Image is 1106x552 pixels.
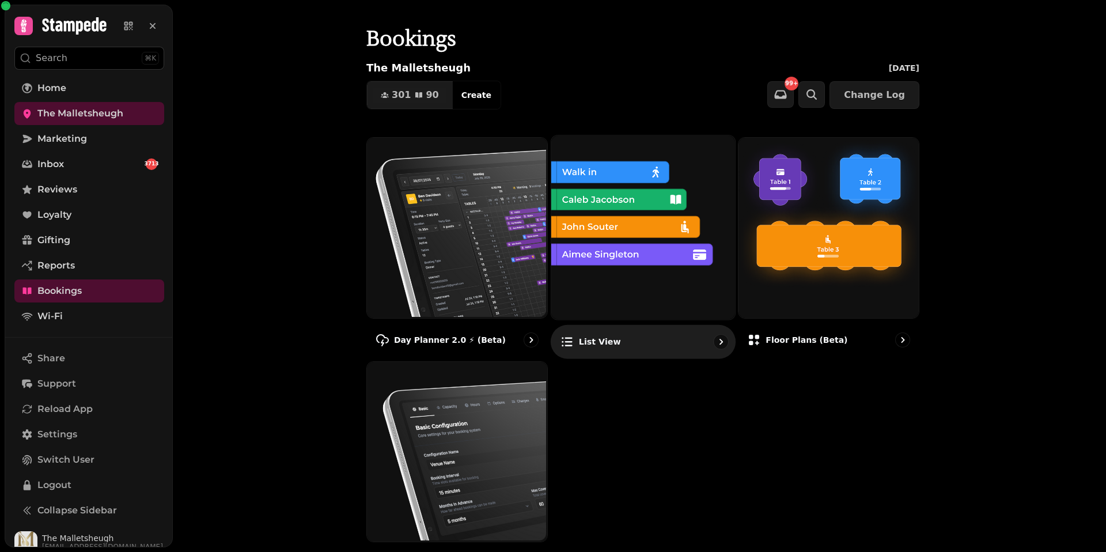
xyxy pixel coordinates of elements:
[452,81,501,109] button: Create
[37,259,75,273] span: Reports
[14,398,164,421] button: Reload App
[37,132,87,146] span: Marketing
[37,402,93,416] span: Reload App
[844,90,905,100] span: Change Log
[14,77,164,100] a: Home
[829,81,919,109] button: Change Log
[366,137,546,317] img: Day Planner 2.0 ⚡ (Beta)
[37,309,63,323] span: Wi-Fi
[889,62,919,74] p: [DATE]
[392,90,411,100] span: 301
[36,51,67,65] p: Search
[14,372,164,395] button: Support
[715,336,726,347] svg: go to
[426,90,438,100] span: 90
[366,361,546,541] img: Configuration
[766,334,847,346] p: Floor Plans (beta)
[366,60,471,76] p: The Malletsheugh
[42,534,163,542] span: The Malletsheugh
[551,135,736,358] a: List viewList view
[14,47,164,70] button: Search⌘K
[37,157,64,171] span: Inbox
[14,448,164,471] button: Switch User
[525,334,537,346] svg: go to
[14,499,164,522] button: Collapse Sidebar
[37,504,117,517] span: Collapse Sidebar
[37,107,123,120] span: The Malletsheugh
[37,81,66,95] span: Home
[14,347,164,370] button: Share
[738,137,919,357] a: Floor Plans (beta)Floor Plans (beta)
[461,91,491,99] span: Create
[367,81,453,109] button: 30190
[14,127,164,150] a: Marketing
[897,334,908,346] svg: go to
[37,428,77,441] span: Settings
[14,254,164,277] a: Reports
[37,208,71,222] span: Loyalty
[37,377,76,391] span: Support
[14,474,164,497] button: Logout
[785,81,798,86] span: 99+
[14,178,164,201] a: Reviews
[550,134,733,318] img: List view
[37,233,70,247] span: Gifting
[14,153,164,176] a: Inbox3713
[37,478,71,492] span: Logout
[14,203,164,226] a: Loyalty
[144,160,158,168] span: 3713
[142,52,159,65] div: ⌘K
[14,279,164,303] a: Bookings
[394,334,506,346] p: Day Planner 2.0 ⚡ (Beta)
[37,284,82,298] span: Bookings
[14,229,164,252] a: Gifting
[366,137,548,357] a: Day Planner 2.0 ⚡ (Beta)Day Planner 2.0 ⚡ (Beta)
[37,453,94,467] span: Switch User
[14,305,164,328] a: Wi-Fi
[14,102,164,125] a: The Malletsheugh
[37,351,65,365] span: Share
[42,542,163,551] span: [EMAIL_ADDRESS][DOMAIN_NAME]
[14,423,164,446] a: Settings
[578,336,620,347] p: List view
[37,183,77,196] span: Reviews
[737,137,918,317] img: Floor Plans (beta)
